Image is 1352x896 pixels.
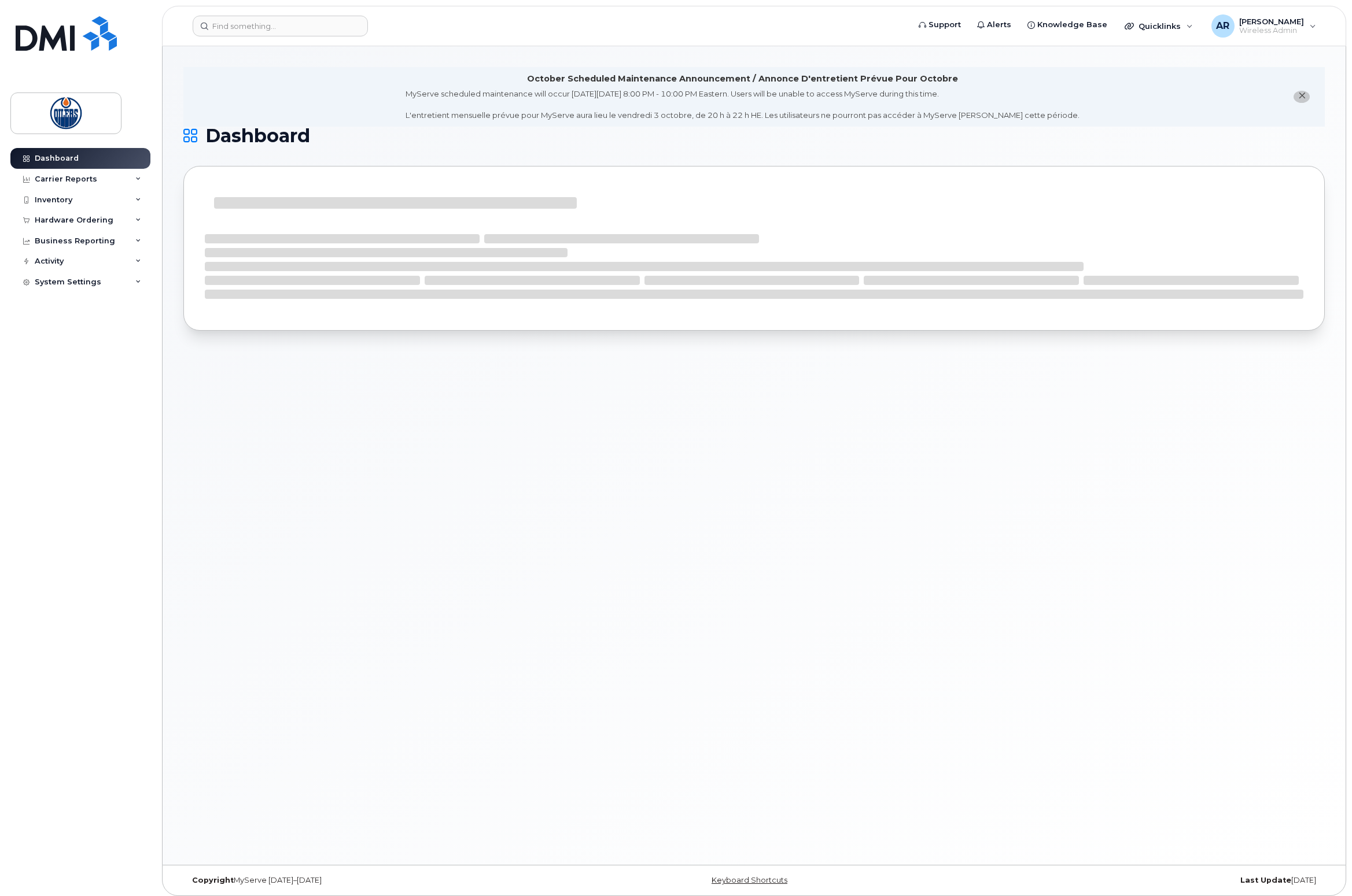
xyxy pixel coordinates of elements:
strong: Copyright [192,876,234,884]
div: MyServe scheduled maintenance will occur [DATE][DATE] 8:00 PM - 10:00 PM Eastern. Users will be u... [406,88,1080,121]
a: Keyboard Shortcuts [712,876,787,884]
div: [DATE] [944,876,1325,885]
strong: Last Update [1240,876,1291,884]
div: October Scheduled Maintenance Announcement / Annonce D'entretient Prévue Pour Octobre [527,73,958,85]
span: Dashboard [205,127,310,145]
button: close notification [1294,91,1310,103]
div: MyServe [DATE]–[DATE] [183,876,564,885]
